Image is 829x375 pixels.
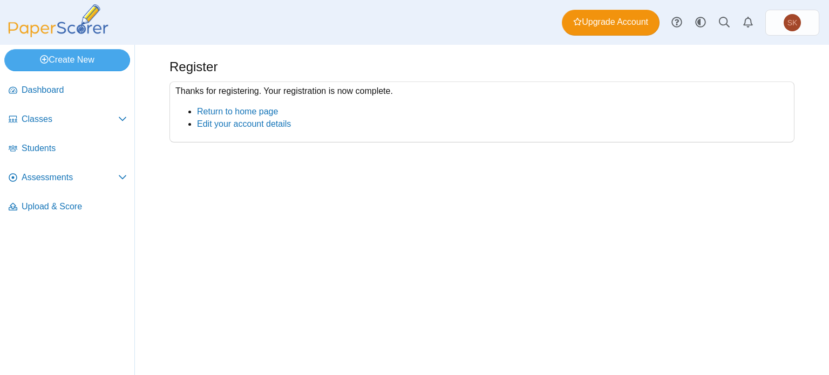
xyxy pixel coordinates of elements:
a: PaperScorer [4,30,112,39]
a: Upload & Score [4,194,131,220]
div: Thanks for registering. Your registration is now complete. [169,81,794,142]
a: Alerts [736,11,760,35]
a: Create New [4,49,130,71]
a: Students [4,136,131,162]
a: Sherry Kinkopf [765,10,819,36]
span: Upload & Score [22,201,127,213]
span: Upgrade Account [573,16,648,28]
span: Sherry Kinkopf [787,19,798,26]
span: Assessments [22,172,118,183]
a: Return to home page [197,107,278,116]
img: PaperScorer [4,4,112,37]
span: Students [22,142,127,154]
span: Sherry Kinkopf [784,14,801,31]
a: Dashboard [4,78,131,104]
span: Dashboard [22,84,127,96]
h1: Register [169,58,218,76]
a: Edit your account details [197,119,291,128]
span: Classes [22,113,118,125]
a: Assessments [4,165,131,191]
a: Upgrade Account [562,10,660,36]
a: Classes [4,107,131,133]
